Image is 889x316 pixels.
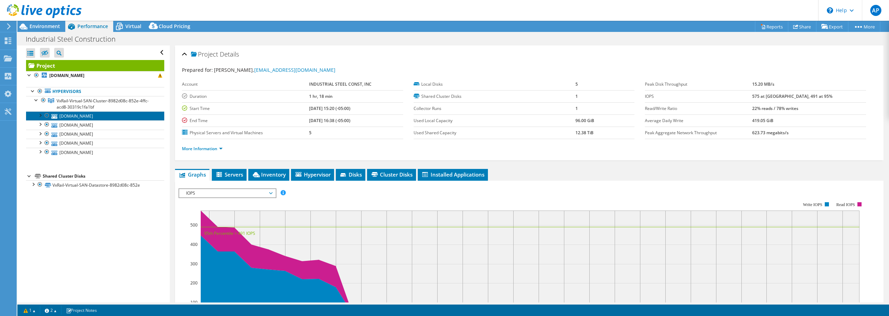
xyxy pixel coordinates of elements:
b: [DATE] 15:20 (-05:00) [309,105,350,111]
span: Virtual [125,23,141,29]
label: Average Daily Write [645,117,752,124]
span: AP [870,5,881,16]
text: Read IOPS [837,202,855,207]
b: 623.73 megabits/s [752,130,789,136]
a: [EMAIL_ADDRESS][DOMAIN_NAME] [254,67,335,73]
a: [DOMAIN_NAME] [26,130,164,139]
span: Details [220,50,239,58]
label: Used Local Capacity [414,117,575,124]
span: IOPS [183,189,272,197]
text: 400 [190,241,198,247]
label: Duration [182,93,309,100]
text: Write IOPS [803,202,822,207]
span: Installed Applications [421,171,484,178]
b: 1 hr, 18 min [309,93,333,99]
b: [DOMAIN_NAME] [49,72,84,78]
a: VxRail-Virtual-SAN-Datastore-8982d08c-852e [26,180,164,189]
b: INDUSTRIAL STEEL CONST, INC [309,81,372,87]
text: 100 [190,299,198,305]
a: Project Notes [61,306,102,315]
b: 15.20 MB/s [752,81,774,87]
label: Account [182,81,309,88]
b: 575 at [GEOGRAPHIC_DATA], 491 at 95% [752,93,832,99]
label: Read/Write Ratio [645,105,752,112]
a: [DOMAIN_NAME] [26,139,164,148]
a: 2 [40,306,61,315]
b: 12.38 TiB [575,130,593,136]
label: Local Disks [414,81,575,88]
a: More [848,21,880,32]
div: Shared Cluster Disks [43,172,164,180]
a: Hypervisors [26,87,164,96]
b: 96.00 GiB [575,118,594,123]
label: Physical Servers and Virtual Machines [182,129,309,136]
text: 500 [190,222,198,228]
b: 22% reads / 78% writes [752,105,798,111]
span: Cluster Disks [371,171,413,178]
a: Export [816,21,848,32]
a: 1 [19,306,40,315]
b: 1 [575,105,578,111]
label: IOPS [645,93,752,100]
label: Peak Aggregate Network Throughput [645,129,752,136]
a: [DOMAIN_NAME] [26,148,164,157]
span: [PERSON_NAME], [214,67,335,73]
text: 300 [190,261,198,267]
span: Graphs [178,171,206,178]
span: Project [191,51,218,58]
a: VxRail-Virtual-SAN-Cluster-8982d08c-852e-4ffc-acd8-30319c1fa1bf [26,96,164,111]
a: Reports [755,21,788,32]
text: 95th Percentile = 491 IOPS [204,230,255,236]
span: Disks [339,171,362,178]
a: [DOMAIN_NAME] [26,120,164,129]
span: Cloud Pricing [159,23,190,29]
span: Hypervisor [294,171,331,178]
b: 1 [575,93,578,99]
b: 5 [309,130,311,136]
label: Collector Runs [414,105,575,112]
h1: Industrial Steel Construction [23,35,126,43]
a: Share [788,21,816,32]
span: Performance [77,23,108,29]
a: Project [26,60,164,71]
span: VxRail-Virtual-SAN-Cluster-8982d08c-852e-4ffc-acd8-30319c1fa1bf [57,98,149,110]
svg: \n [827,7,833,14]
a: [DOMAIN_NAME] [26,71,164,80]
span: Environment [30,23,60,29]
label: Shared Cluster Disks [414,93,575,100]
b: 419.05 GiB [752,118,773,123]
b: [DATE] 16:38 (-05:00) [309,118,350,123]
span: Servers [215,171,243,178]
label: Used Shared Capacity [414,129,575,136]
b: 5 [575,81,578,87]
a: More Information [182,146,223,152]
label: Prepared for: [182,67,213,73]
a: [DOMAIN_NAME] [26,111,164,120]
label: Start Time [182,105,309,112]
label: End Time [182,117,309,124]
text: 200 [190,280,198,286]
span: Inventory [252,171,286,178]
label: Peak Disk Throughput [645,81,752,88]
